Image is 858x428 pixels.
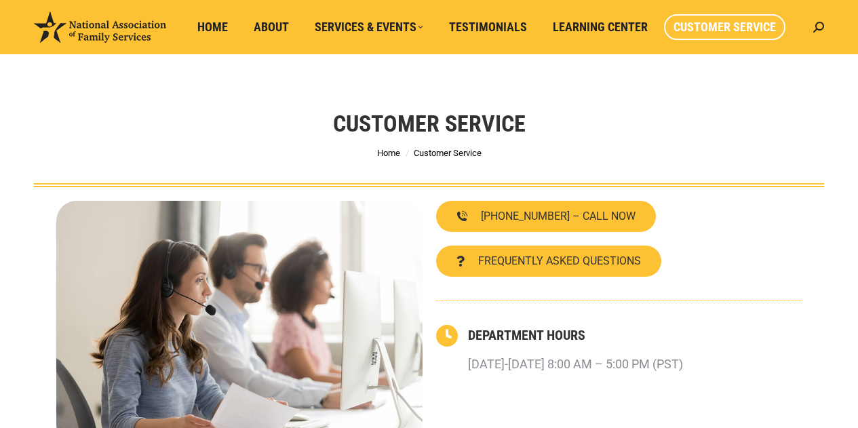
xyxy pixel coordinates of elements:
a: [PHONE_NUMBER] – CALL NOW [436,201,656,232]
span: Learning Center [553,20,648,35]
span: [PHONE_NUMBER] – CALL NOW [481,211,636,222]
a: Home [377,148,400,158]
span: Home [197,20,228,35]
a: Testimonials [440,14,537,40]
h1: Customer Service [333,109,526,138]
a: Home [188,14,237,40]
a: FREQUENTLY ASKED QUESTIONS [436,246,661,277]
span: Services & Events [315,20,423,35]
span: FREQUENTLY ASKED QUESTIONS [478,256,641,267]
span: Testimonials [449,20,527,35]
a: Customer Service [664,14,785,40]
span: Customer Service [674,20,776,35]
span: Customer Service [414,148,482,158]
a: DEPARTMENT HOURS [468,327,585,343]
img: National Association of Family Services [34,12,166,43]
a: Learning Center [543,14,657,40]
span: About [254,20,289,35]
p: [DATE]-[DATE] 8:00 AM – 5:00 PM (PST) [468,352,683,376]
a: About [244,14,298,40]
